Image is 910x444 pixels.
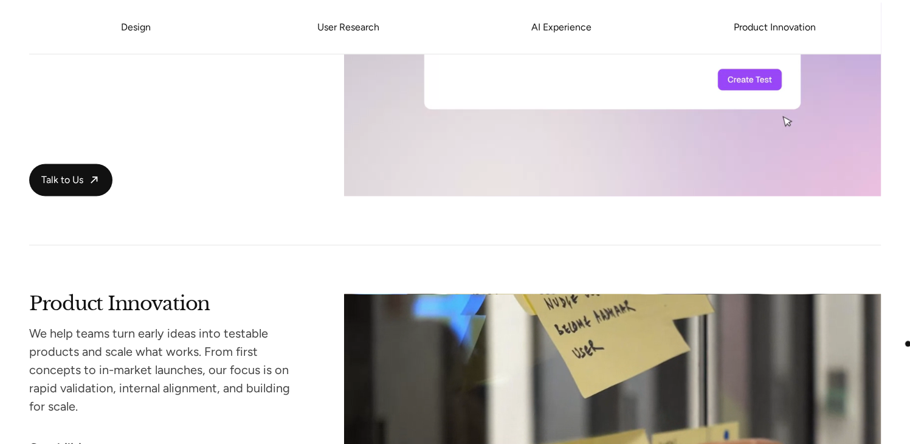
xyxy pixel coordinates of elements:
[242,24,455,31] a: User Research
[455,24,668,31] a: AI Experience
[41,174,83,187] span: Talk to Us
[121,21,151,33] a: Design
[29,164,112,196] a: Talk to Us
[668,24,881,31] a: Product Innovation
[29,294,298,311] h2: Product Innovation
[29,324,298,415] div: We help teams turn early ideas into testable products and scale what works. From first concepts t...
